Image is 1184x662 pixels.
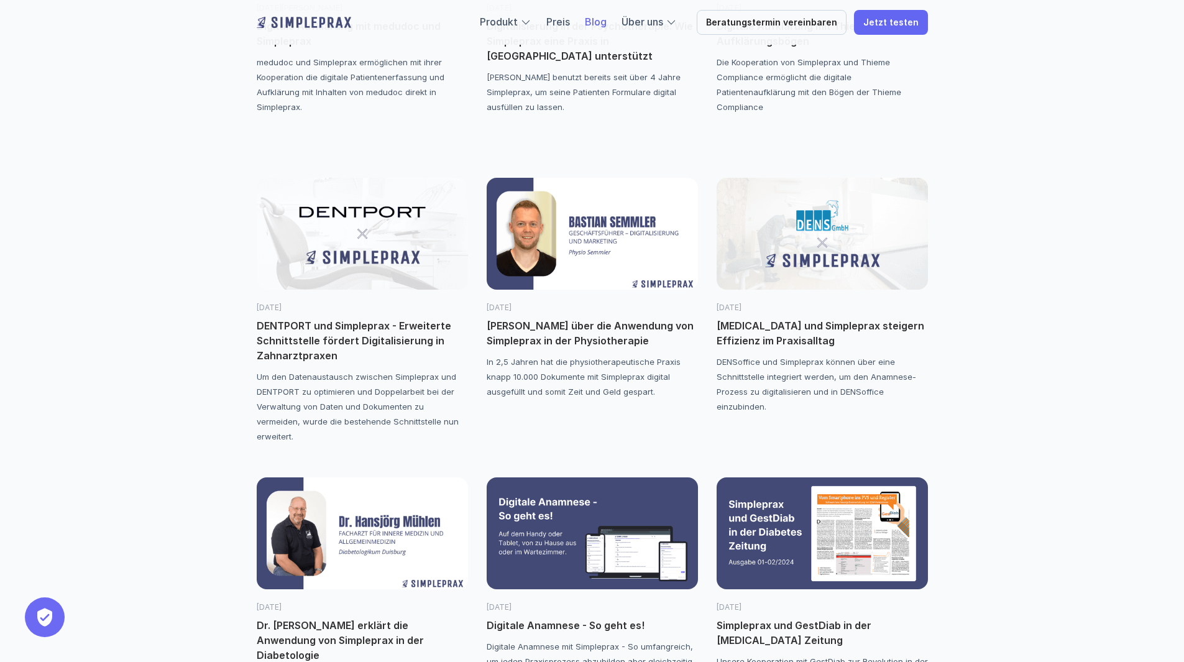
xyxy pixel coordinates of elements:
p: [DATE] [257,302,468,313]
p: In 2,5 Jahren hat die physiotherapeutische Praxis knapp 10.000 Dokumente mit Simpleprax digital a... [487,354,698,399]
p: Beratungstermin vereinbaren [706,17,837,28]
p: [PERSON_NAME] über die Anwendung von Simpleprax in der Physiotherapie [487,318,698,348]
a: Produkt [480,16,518,28]
p: Simpleprax und GestDiab in der [MEDICAL_DATA] Zeitung [717,618,928,648]
p: [DATE] [717,602,928,613]
p: Die Kooperation von Simpleprax und Thieme Compliance ermöglicht die digitale Patientenaufklärung ... [717,55,928,114]
a: Über uns [622,16,663,28]
a: Dens x Simpleprax[DATE][MEDICAL_DATA] und Simpleprax steigern Effizienz im PraxisalltagDENSoffice... [717,178,928,414]
p: Digitale Anamnese - So geht es! [487,618,698,633]
a: Preis [546,16,570,28]
a: [DATE]DENTPORT und Simpleprax - Erweiterte Schnittstelle fördert Digitalisierung in Zahnarztpraxe... [257,178,468,444]
p: [DATE] [487,602,698,613]
a: Blog [585,16,607,28]
a: Beratungstermin vereinbaren [697,10,847,35]
p: [DATE] [257,602,468,613]
p: medudoc und Simpleprax ermöglichen mit ihrer Kooperation die digitale Patientenerfassung und Aufk... [257,55,468,114]
p: Jetzt testen [863,17,919,28]
p: [DATE] [487,302,698,313]
p: [PERSON_NAME] benutzt bereits seit über 4 Jahre Simpleprax, um seine Patienten Formulare digital ... [487,70,698,114]
img: Simpleprax in der Diabetes Zeitung [717,477,928,589]
p: DENTPORT und Simpleprax - Erweiterte Schnittstelle fördert Digitalisierung in Zahnarztpraxen [257,318,468,363]
p: DENSoffice und Simpleprax können über eine Schnittstelle integriert werden, um den Anamnese-Proze... [717,354,928,414]
img: Dens x Simpleprax [717,178,928,290]
a: [DATE][PERSON_NAME] über die Anwendung von Simpleprax in der PhysiotherapieIn 2,5 Jahren hat die ... [487,178,698,399]
img: Digitale Anamnese mit Simpleprax [487,477,698,589]
p: [DATE] [717,302,928,313]
p: [MEDICAL_DATA] und Simpleprax steigern Effizienz im Praxisalltag [717,318,928,348]
a: Jetzt testen [854,10,928,35]
p: Um den Datenaustausch zwischen Simpleprax und DENTPORT zu optimieren und Doppelarbeit bei der Ver... [257,369,468,444]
